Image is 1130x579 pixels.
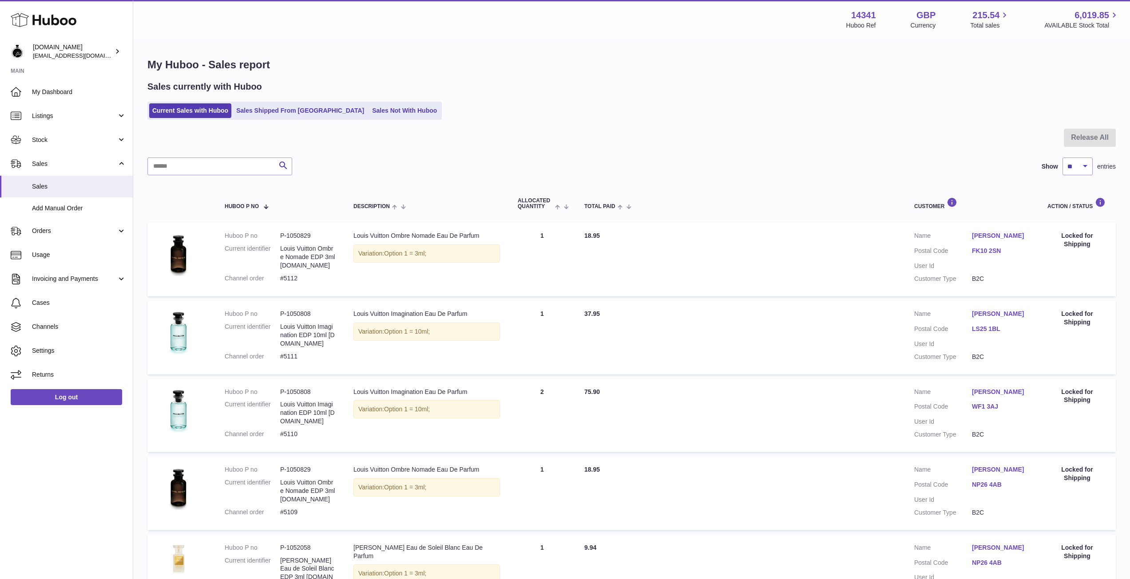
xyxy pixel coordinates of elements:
[914,559,972,569] dt: Postal Code
[156,232,201,276] img: lv-ombre-nomade-1.jpg
[225,274,280,283] dt: Channel order
[1047,197,1107,209] div: Action / Status
[280,310,336,318] dd: P-1050808
[584,388,600,395] span: 75.90
[147,58,1116,72] h1: My Huboo - Sales report
[225,352,280,361] dt: Channel order
[851,9,876,21] strong: 14341
[972,325,1030,333] a: LS25 1BL
[584,204,615,209] span: Total paid
[280,400,336,425] dd: Louis Vuitton Imagination EDP 10ml [DOMAIN_NAME]
[32,112,117,120] span: Listings
[225,465,280,474] dt: Huboo P no
[914,353,972,361] dt: Customer Type
[353,323,500,341] div: Variation:
[914,310,972,320] dt: Name
[972,559,1030,567] a: NP26 4AB
[972,275,1030,283] dd: B2C
[914,496,972,504] dt: User Id
[147,81,262,93] h2: Sales currently with Huboo
[970,9,1010,30] a: 215.54 Total sales
[914,197,1030,209] div: Customer
[1047,232,1107,248] div: Locked for Shipping
[32,204,126,213] span: Add Manual Order
[1047,388,1107,405] div: Locked for Shipping
[972,388,1030,396] a: [PERSON_NAME]
[11,45,24,58] img: theperfumesampler@gmail.com
[225,508,280,516] dt: Channel order
[280,274,336,283] dd: #5112
[353,465,500,474] div: Louis Vuitton Ombre Nomade Eau De Parfum
[225,232,280,240] dt: Huboo P no
[384,484,426,491] span: Option 1 = 3ml;
[518,198,553,209] span: ALLOCATED Quantity
[32,275,117,283] span: Invoicing and Payments
[32,88,126,96] span: My Dashboard
[225,400,280,425] dt: Current identifier
[972,232,1030,240] a: [PERSON_NAME]
[914,508,972,517] dt: Customer Type
[156,465,201,510] img: lv-ombre-nomade-1.jpg
[972,481,1030,489] a: NP26 4AB
[1047,310,1107,327] div: Locked for Shipping
[1042,162,1058,171] label: Show
[32,227,117,235] span: Orders
[970,21,1010,30] span: Total sales
[914,340,972,348] dt: User Id
[280,323,336,348] dd: Louis Vuitton Imagination EDP 10ml [DOMAIN_NAME]
[914,430,972,439] dt: Customer Type
[280,465,336,474] dd: P-1050829
[280,508,336,516] dd: #5109
[972,310,1030,318] a: [PERSON_NAME]
[1074,9,1109,21] span: 6,019.85
[225,430,280,438] dt: Channel order
[972,508,1030,517] dd: B2C
[32,160,117,168] span: Sales
[972,9,999,21] span: 215.54
[509,223,575,296] td: 1
[225,244,280,270] dt: Current identifier
[384,250,426,257] span: Option 1 = 3ml;
[972,430,1030,439] dd: B2C
[914,465,972,476] dt: Name
[914,418,972,426] dt: User Id
[914,275,972,283] dt: Customer Type
[32,323,126,331] span: Channels
[384,406,430,413] span: Option 1 = 10ml;
[32,299,126,307] span: Cases
[911,21,936,30] div: Currency
[846,21,876,30] div: Huboo Ref
[280,544,336,552] dd: P-1052058
[280,478,336,504] dd: Louis Vuitton Ombre Nomade EDP 3ml [DOMAIN_NAME]
[914,232,972,242] dt: Name
[353,204,390,209] span: Description
[914,262,972,270] dt: User Id
[914,247,972,257] dt: Postal Code
[280,352,336,361] dd: #5111
[156,388,201,432] img: LV-imagination-1.jpg
[156,544,201,575] img: eau-de-soleil-blanc-TF.jpg
[914,402,972,413] dt: Postal Code
[32,182,126,191] span: Sales
[914,481,972,491] dt: Postal Code
[32,370,126,379] span: Returns
[353,478,500,496] div: Variation:
[509,457,575,530] td: 1
[1047,465,1107,482] div: Locked for Shipping
[156,310,201,354] img: LV-imagination-1.jpg
[353,244,500,263] div: Variation:
[225,388,280,396] dt: Huboo P no
[353,310,500,318] div: Louis Vuitton Imagination Eau De Parfum
[280,388,336,396] dd: P-1050808
[914,325,972,335] dt: Postal Code
[972,247,1030,255] a: FK10 2SN
[353,388,500,396] div: Louis Vuitton Imagination Eau De Parfum
[384,328,430,335] span: Option 1 = 10ml;
[914,544,972,554] dt: Name
[33,43,113,60] div: [DOMAIN_NAME]
[280,232,336,240] dd: P-1050829
[972,544,1030,552] a: [PERSON_NAME]
[353,232,500,240] div: Louis Vuitton Ombre Nomade Eau De Parfum
[149,103,231,118] a: Current Sales with Huboo
[584,466,600,473] span: 18.95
